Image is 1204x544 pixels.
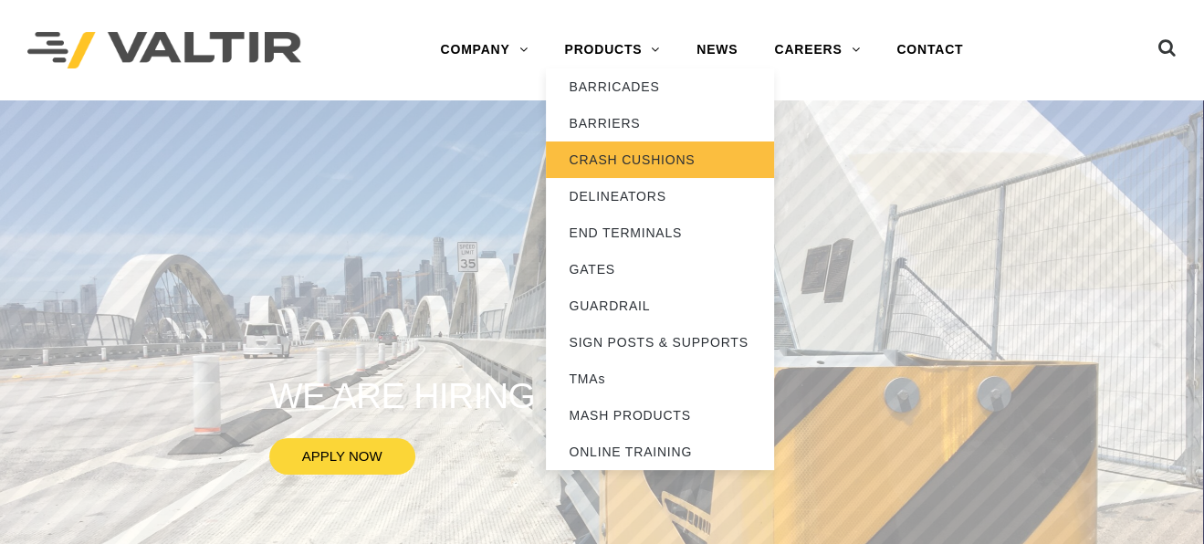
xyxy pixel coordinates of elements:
[27,32,301,69] img: Valtir
[269,438,415,475] a: APPLY NOW
[546,361,774,397] a: TMAs
[546,214,774,251] a: END TERMINALS
[422,32,546,68] a: COMPANY
[546,32,678,68] a: PRODUCTS
[546,397,774,434] a: MASH PRODUCTS
[269,377,535,415] rs-layer: WE ARE HIRING
[546,105,774,141] a: BARRIERS
[756,32,878,68] a: CAREERS
[878,32,981,68] a: CONTACT
[546,434,774,470] a: ONLINE TRAINING
[546,178,774,214] a: DELINEATORS
[546,251,774,288] a: GATES
[546,288,774,324] a: GUARDRAIL
[546,324,774,361] a: SIGN POSTS & SUPPORTS
[678,32,756,68] a: NEWS
[546,141,774,178] a: CRASH CUSHIONS
[546,68,774,105] a: BARRICADES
